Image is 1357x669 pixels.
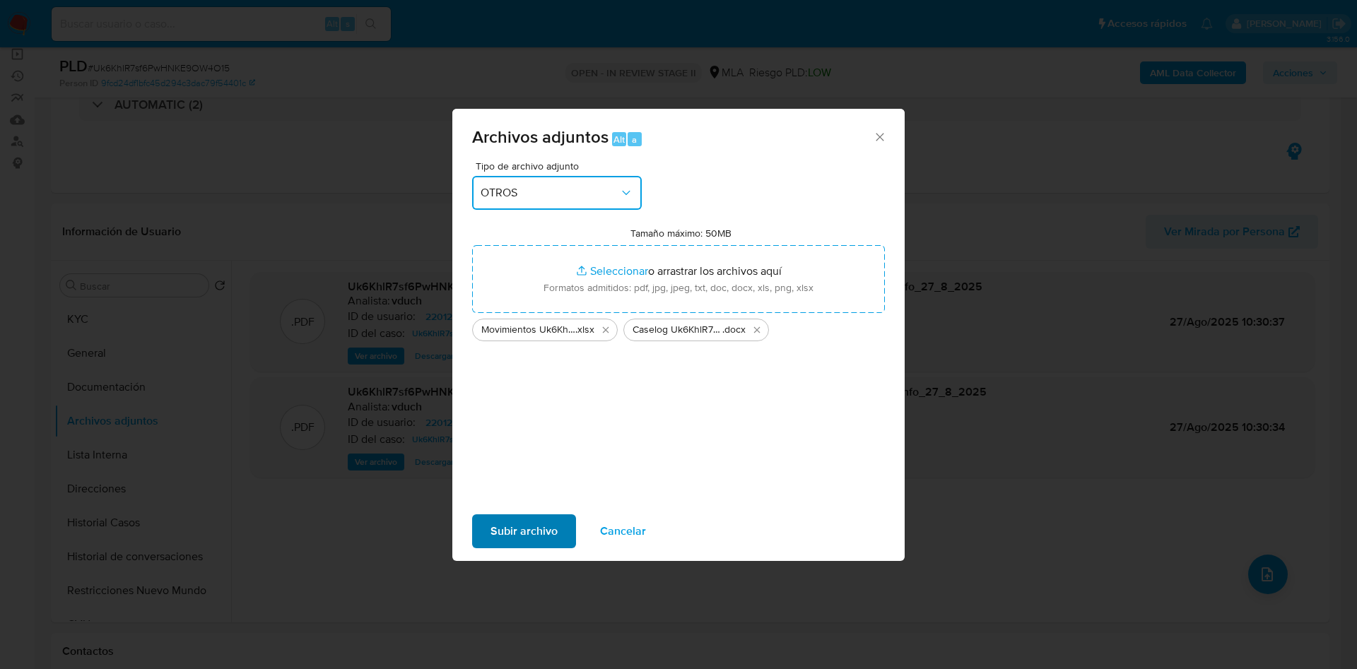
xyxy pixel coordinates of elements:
ul: Archivos seleccionados [472,313,885,341]
button: Subir archivo [472,514,576,548]
span: Tipo de archivo adjunto [476,161,645,171]
label: Tamaño máximo: 50MB [630,227,732,239]
span: Subir archivo [490,516,558,547]
span: OTROS [481,186,619,200]
button: Eliminar Caselog Uk6KhlR7sf6PwHNKE9OW4O15_2025_08_18_18_32_33.docx [748,321,765,338]
span: Archivos adjuntos [472,124,609,149]
span: .xlsx [575,323,594,337]
span: a [632,133,637,146]
button: Cancelar [582,514,664,548]
button: Eliminar Movimientos Uk6KhlR7sf6PwHNKE9OW4O15_2025_08_18_18_32_33.xlsx [597,321,614,338]
span: .docx [722,323,746,337]
span: Alt [613,133,625,146]
button: Cerrar [873,130,886,143]
span: Cancelar [600,516,646,547]
span: Movimientos Uk6KhlR7sf6PwHNKE9OW4O15_2025_08_18_18_32_33 [481,323,575,337]
button: OTROS [472,176,642,210]
span: Caselog Uk6KhlR7sf6PwHNKE9OW4O15_2025_08_18_18_32_33 [633,323,722,337]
